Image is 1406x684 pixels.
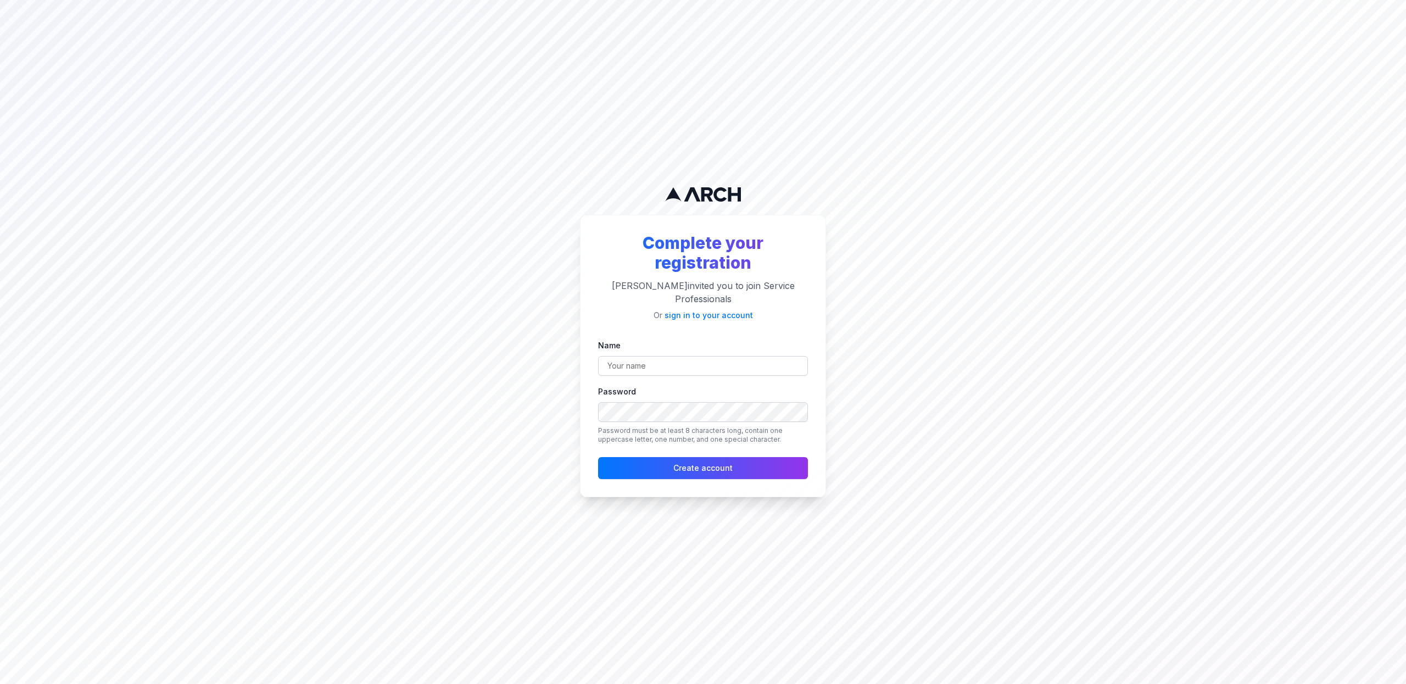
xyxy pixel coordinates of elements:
[598,233,808,273] h2: Complete your registration
[598,341,621,350] label: Name
[598,457,808,479] button: Create account
[598,387,636,396] label: Password
[665,310,753,320] a: sign in to your account
[598,356,808,376] input: Your name
[598,279,808,305] p: [PERSON_NAME] invited you to join Service Professionals
[598,310,808,321] p: Or
[598,426,808,444] p: Password must be at least 8 characters long, contain one uppercase letter, one number, and one sp...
